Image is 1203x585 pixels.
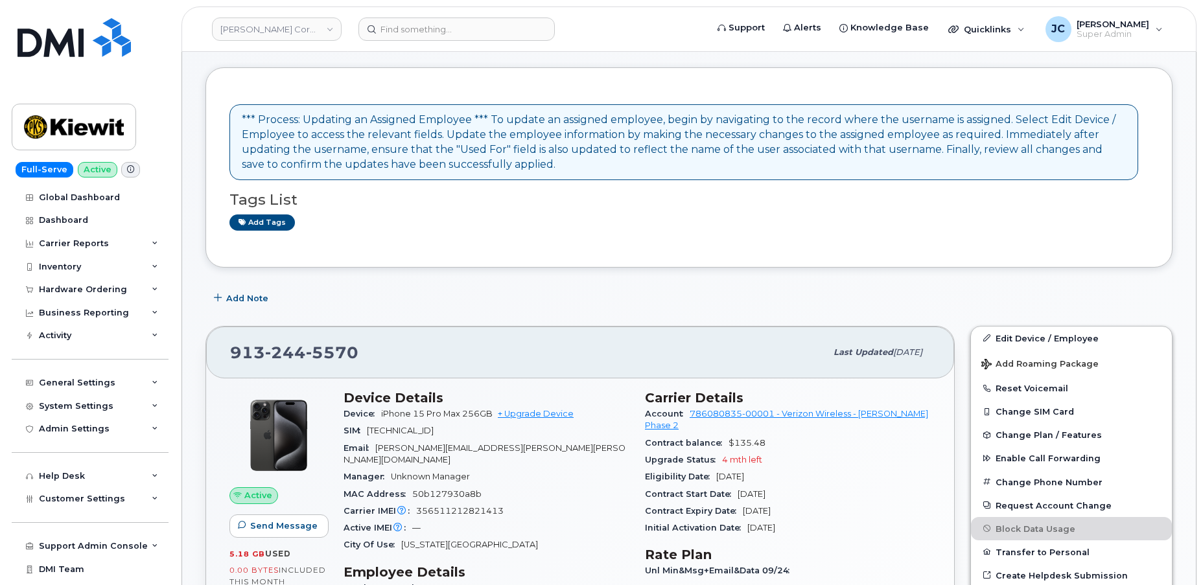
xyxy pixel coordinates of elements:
span: 50b127930a8b [412,489,482,499]
span: [US_STATE][GEOGRAPHIC_DATA] [401,540,538,549]
span: Unl Min&Msg+Email&Data 09/24 [645,566,796,575]
button: Change Plan / Features [971,423,1172,446]
span: Knowledge Base [850,21,929,34]
input: Find something... [358,17,555,41]
span: Upgrade Status [645,455,722,465]
span: [DATE] [893,347,922,357]
span: Initial Activation Date [645,523,747,533]
a: Support [708,15,774,41]
span: Add Note [226,292,268,304]
span: SIM [344,426,367,435]
span: Account [645,409,690,419]
h3: Carrier Details [645,390,931,406]
span: [DATE] [716,472,744,481]
span: Contract balance [645,438,729,448]
a: Add tags [229,214,295,231]
span: Unknown Manager [391,472,470,481]
span: 4 mth left [722,455,762,465]
h3: Employee Details [344,564,629,580]
span: Add Roaming Package [981,359,1099,371]
span: Active IMEI [344,523,412,533]
span: used [265,549,291,558]
a: Alerts [774,15,830,41]
a: 786080835-00001 - Verizon Wireless - [PERSON_NAME] Phase 2 [645,409,928,430]
span: Change Plan / Features [996,430,1102,440]
span: Email [344,443,375,453]
span: Send Message [250,520,318,532]
span: Contract Expiry Date [645,506,743,516]
span: Alerts [794,21,821,34]
a: Kiewit Corporation [212,17,342,41]
span: 0.00 Bytes [229,566,279,575]
span: Active [244,489,272,501]
span: 244 [265,343,306,362]
a: Edit Device / Employee [971,327,1172,350]
span: Quicklinks [964,24,1011,34]
span: Enable Call Forwarding [996,453,1101,463]
span: — [412,523,421,533]
span: [PERSON_NAME][EMAIL_ADDRESS][PERSON_NAME][PERSON_NAME][DOMAIN_NAME] [344,443,625,465]
div: Quicklinks [939,16,1034,42]
img: iPhone_15_Pro_Black.png [240,396,318,474]
span: $135.48 [729,438,765,448]
span: [DATE] [743,506,771,516]
span: [DATE] [738,489,765,499]
span: [PERSON_NAME] [1077,19,1149,29]
button: Change SIM Card [971,400,1172,423]
button: Block Data Usage [971,517,1172,540]
h3: Device Details [344,390,629,406]
span: Eligibility Date [645,472,716,481]
span: 913 [230,343,358,362]
span: Last updated [834,347,893,357]
a: Knowledge Base [830,15,938,41]
button: Reset Voicemail [971,376,1172,400]
div: Jene Cook [1036,16,1172,42]
button: Transfer to Personal [971,540,1172,564]
span: Carrier IMEI [344,506,416,516]
button: Add Note [205,287,279,310]
button: Change Phone Number [971,470,1172,494]
iframe: Messenger Launcher [1147,529,1193,575]
button: Request Account Change [971,494,1172,517]
span: 356511212821413 [416,506,504,516]
span: iPhone 15 Pro Max 256GB [381,409,493,419]
div: *** Process: Updating an Assigned Employee *** To update an assigned employee, begin by navigatin... [242,113,1126,172]
span: Super Admin [1077,29,1149,40]
span: 5570 [306,343,358,362]
h3: Rate Plan [645,547,931,562]
span: MAC Address [344,489,412,499]
a: + Upgrade Device [498,409,574,419]
span: [TECHNICAL_ID] [367,426,434,435]
h3: Tags List [229,192,1149,208]
span: [DATE] [747,523,775,533]
span: Support [729,21,765,34]
span: City Of Use [344,540,401,549]
span: Contract Start Date [645,489,738,499]
button: Enable Call Forwarding [971,446,1172,470]
span: Manager [344,472,391,481]
span: Device [344,409,381,419]
button: Add Roaming Package [971,350,1172,376]
span: 5.18 GB [229,549,265,558]
span: JC [1051,21,1065,37]
button: Send Message [229,514,329,538]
